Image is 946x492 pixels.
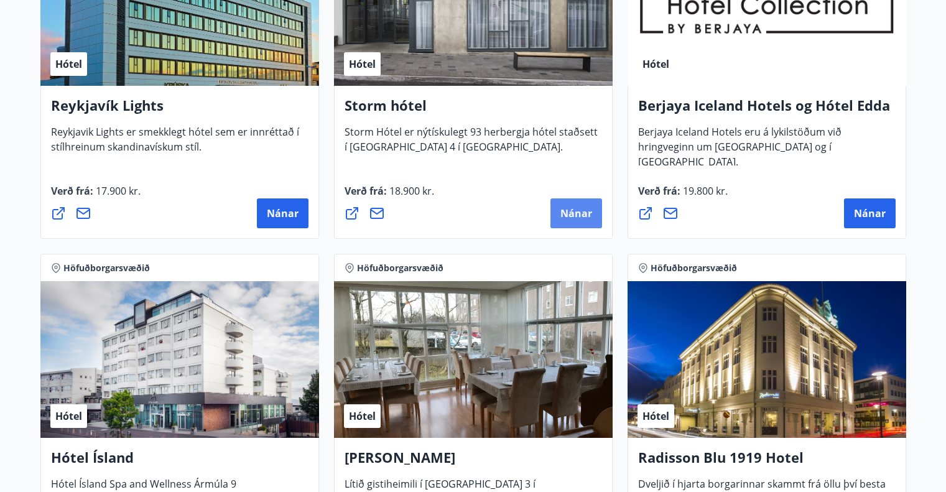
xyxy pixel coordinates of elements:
h4: Reykjavík Lights [51,96,308,124]
span: 18.900 kr. [387,184,434,198]
h4: Hótel Ísland [51,448,308,476]
span: Hótel [642,409,669,423]
h4: Storm hótel [345,96,602,124]
span: Nánar [560,207,592,220]
span: Höfuðborgarsvæðið [651,262,737,274]
h4: Radisson Blu 1919 Hotel [638,448,896,476]
button: Nánar [844,198,896,228]
span: Höfuðborgarsvæðið [63,262,150,274]
span: Verð frá : [638,184,728,208]
h4: Berjaya Iceland Hotels og Hótel Edda [638,96,896,124]
button: Nánar [550,198,602,228]
h4: [PERSON_NAME] [345,448,602,476]
span: Höfuðborgarsvæðið [357,262,443,274]
span: Berjaya Iceland Hotels eru á lykilstöðum við hringveginn um [GEOGRAPHIC_DATA] og í [GEOGRAPHIC_DA... [638,125,842,179]
span: Verð frá : [345,184,434,208]
span: Verð frá : [51,184,141,208]
span: Hótel [349,409,376,423]
span: Reykjavik Lights er smekklegt hótel sem er innréttað í stílhreinum skandinavískum stíl. [51,125,299,164]
span: Hótel [55,409,82,423]
span: Nánar [267,207,299,220]
span: Hótel [642,57,669,71]
span: 19.800 kr. [680,184,728,198]
button: Nánar [257,198,308,228]
span: Storm Hótel er nýtískulegt 93 herbergja hótel staðsett í [GEOGRAPHIC_DATA] 4 í [GEOGRAPHIC_DATA]. [345,125,598,164]
span: Nánar [854,207,886,220]
span: Hótel [349,57,376,71]
span: 17.900 kr. [93,184,141,198]
span: Hótel [55,57,82,71]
